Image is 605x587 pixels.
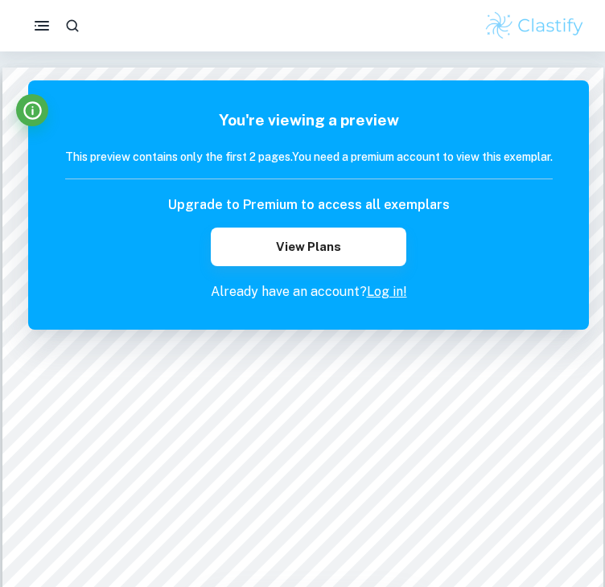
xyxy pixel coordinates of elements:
h6: This preview contains only the first 2 pages. You need a premium account to view this exemplar. [65,148,553,166]
h5: You're viewing a preview [65,109,553,132]
a: Log in! [367,284,407,299]
img: Clastify logo [484,10,586,42]
button: Info [16,94,48,126]
p: Already have an account? [65,282,553,302]
button: View Plans [211,228,405,266]
h6: Upgrade to Premium to access all exemplars [168,195,450,215]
